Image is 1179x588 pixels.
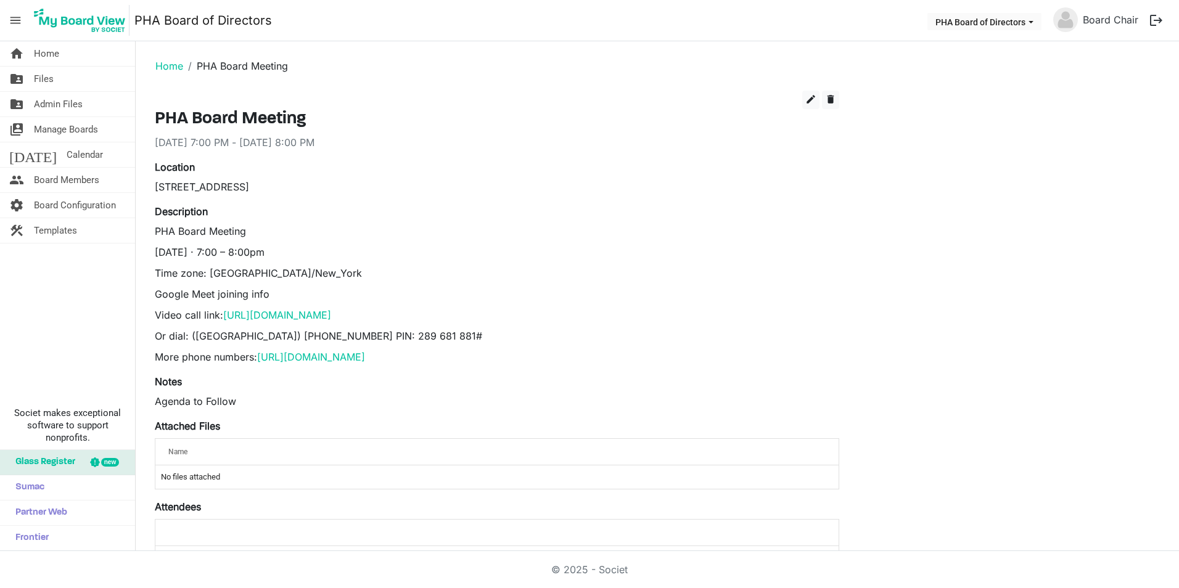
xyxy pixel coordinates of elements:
span: Files [34,67,54,91]
span: Sumac [9,475,44,500]
span: [DATE] [9,142,57,167]
p: Google Meet joining info [155,287,839,301]
span: Templates [34,218,77,243]
span: Glass Register [9,450,75,475]
span: construction [9,218,24,243]
h3: PHA Board Meeting [155,109,839,130]
p: [DATE] · 7:00 – 8:00pm [155,245,839,259]
p: Agenda to Follow [155,394,839,409]
span: Name [168,447,187,456]
button: delete [822,91,839,109]
span: menu [4,9,27,32]
button: PHA Board of Directors dropdownbutton [927,13,1041,30]
button: logout [1143,7,1169,33]
p: Video call link: [155,308,839,322]
label: Description [155,204,208,219]
a: © 2025 - Societ [551,563,628,576]
span: folder_shared [9,92,24,116]
span: Home [34,41,59,66]
label: Attendees [155,499,201,514]
span: Admin Files [34,92,83,116]
label: Location [155,160,195,174]
a: Board Chair [1078,7,1143,32]
span: Calendar [67,142,103,167]
span: home [9,41,24,66]
button: edit [802,91,820,109]
span: settings [9,193,24,218]
p: Or dial: ‪([GEOGRAPHIC_DATA]) [PHONE_NUMBER]‬ PIN: ‪289 681 881‬# [155,329,839,343]
span: people [9,168,24,192]
div: [STREET_ADDRESS] [155,179,839,194]
span: Frontier [9,526,49,550]
label: Notes [155,374,182,389]
li: PHA Board Meeting [183,59,288,73]
span: Board Members [34,168,99,192]
a: Home [155,60,183,72]
span: delete [825,94,836,105]
img: no-profile-picture.svg [1053,7,1078,32]
a: My Board View Logo [30,5,134,36]
a: [URL][DOMAIN_NAME] [223,309,331,321]
span: Manage Boards [34,117,98,142]
img: My Board View Logo [30,5,129,36]
span: PHA Board Meeting [155,225,246,237]
td: No files attached [155,465,839,489]
span: Societ makes exceptional software to support nonprofits. [6,407,129,444]
a: PHA Board of Directors [134,8,272,33]
span: switch_account [9,117,24,142]
td: No Board Members invited [155,546,839,570]
p: More phone numbers: [155,349,839,364]
p: Time zone: [GEOGRAPHIC_DATA]/New_York [155,266,839,280]
span: edit [805,94,816,105]
a: [URL][DOMAIN_NAME] [257,351,365,363]
div: [DATE] 7:00 PM - [DATE] 8:00 PM [155,135,839,150]
span: Board Configuration [34,193,116,218]
div: new [101,458,119,467]
span: Partner Web [9,500,67,525]
span: folder_shared [9,67,24,91]
label: Attached Files [155,419,220,433]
